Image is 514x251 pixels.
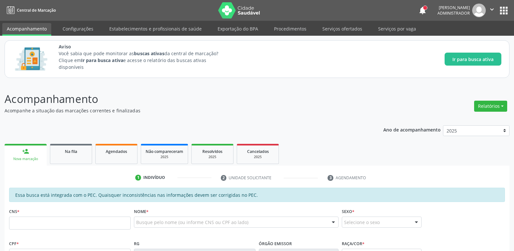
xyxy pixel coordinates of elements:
button: Relatórios [474,101,507,112]
a: Serviços ofertados [318,23,367,34]
span: Resolvidos [202,149,222,154]
span: Não compareceram [146,149,183,154]
button: notifications [418,6,427,15]
div: 2025 [146,155,183,159]
a: Central de Marcação [5,5,56,16]
label: Órgão emissor [259,239,292,249]
div: 2025 [196,155,229,159]
span: Agendados [106,149,127,154]
button:  [486,4,498,17]
span: Cancelados [247,149,269,154]
a: Procedimentos [269,23,311,34]
p: Você sabia que pode monitorar as da central de marcação? Clique em e acesse o relatório das busca... [59,50,230,70]
a: Acompanhamento [2,23,51,36]
span: Central de Marcação [17,7,56,13]
div: 2025 [242,155,274,159]
strong: buscas ativas [134,50,164,56]
span: Ir para busca ativa [452,56,494,63]
span: Selecione o sexo [344,219,380,226]
strong: Ir para busca ativa [81,57,123,63]
a: Exportação do BPA [213,23,263,34]
label: CNS [9,207,19,217]
button: apps [498,5,509,16]
img: img [472,4,486,17]
button: Ir para busca ativa [445,53,501,66]
div: Essa busca está integrada com o PEC. Quaisquer inconsistências nas informações devem ser corrigid... [9,188,505,202]
div: Nova marcação [9,157,42,161]
p: Acompanhamento [5,91,358,107]
label: Sexo [342,207,354,217]
a: Serviços por vaga [374,23,421,34]
div: Indivíduo [143,175,165,181]
i:  [488,6,496,13]
label: RG [134,239,139,249]
label: Raça/cor [342,239,365,249]
div: [PERSON_NAME] [437,5,470,10]
div: person_add [22,148,29,155]
p: Acompanhe a situação das marcações correntes e finalizadas [5,107,358,114]
span: Aviso [59,43,230,50]
div: 1 [135,175,141,181]
a: Configurações [58,23,98,34]
img: Imagem de CalloutCard [13,44,50,74]
a: Estabelecimentos e profissionais de saúde [105,23,206,34]
p: Ano de acompanhamento [383,125,441,133]
label: Nome [134,207,149,217]
span: Na fila [65,149,77,154]
span: Busque pelo nome (ou informe CNS ou CPF ao lado) [136,219,248,226]
span: Administrador [437,10,470,16]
